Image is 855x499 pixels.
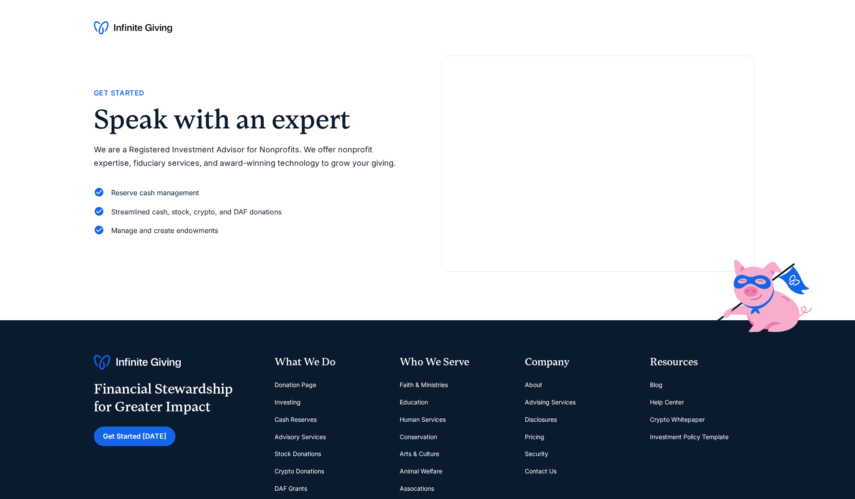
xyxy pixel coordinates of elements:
[275,376,316,394] a: Donation Page
[525,394,576,411] a: Advising Services
[650,394,684,411] a: Help Center
[94,380,233,416] div: Financial Stewardship for Greater Impact
[400,428,437,446] a: Conservation
[94,87,144,99] div: Get Started
[111,225,218,236] div: Manage and create endowments
[400,355,511,370] div: Who We Serve
[525,376,542,394] a: About
[275,445,321,463] a: Stock Donations
[650,411,705,428] a: Crypto Whitepaper
[525,463,557,480] a: Contact Us
[650,355,761,370] div: Resources
[525,411,557,428] a: Disclosures
[275,428,326,446] a: Advisory Services
[400,394,428,411] a: Education
[275,411,317,428] a: Cash Reserves
[525,428,544,446] a: Pricing
[525,355,636,370] div: Company
[111,206,282,218] div: Streamlined cash, stock, crypto, and DAF donations
[525,445,548,463] a: Security
[400,445,439,463] a: Arts & Culture
[275,394,301,411] a: Investing
[400,480,434,497] a: Assocations
[400,376,448,394] a: Faith & Ministries
[650,428,729,446] a: Investment Policy Template
[275,463,324,480] a: Crypto Donations
[94,143,407,170] p: We are a Registered Investment Advisor for Nonprofits. We offer nonprofit expertise, fiduciary se...
[400,463,442,480] a: Animal Welfare
[111,187,199,199] div: Reserve cash management
[275,480,307,497] a: DAF Grants
[275,355,386,370] div: What We Do
[94,106,407,133] h2: Speak with an expert
[400,411,446,428] a: Human Services
[650,376,663,394] a: Blog
[456,84,740,257] iframe: Form 0
[94,427,176,446] a: Get Started [DATE]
